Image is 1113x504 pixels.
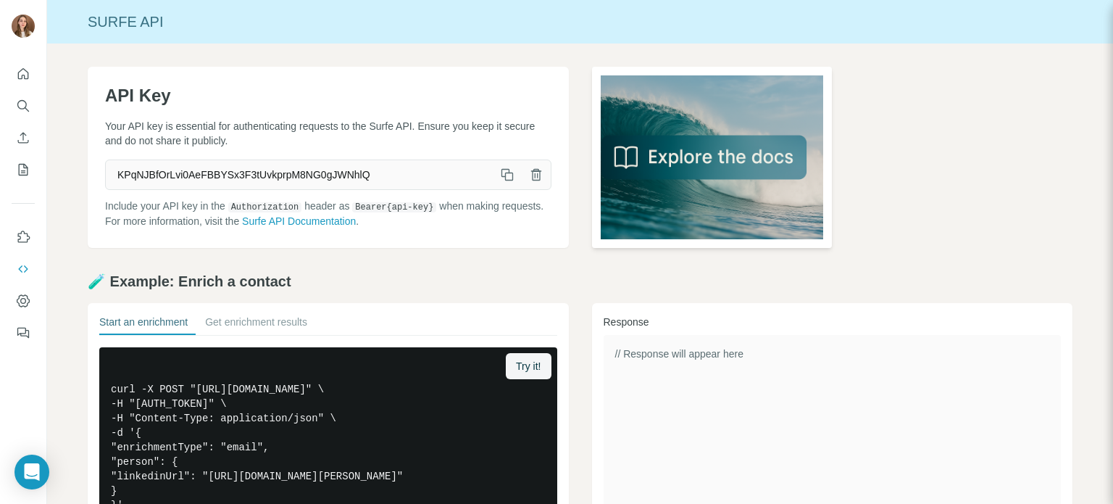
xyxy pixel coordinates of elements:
[12,224,35,250] button: Use Surfe on LinkedIn
[228,202,302,212] code: Authorization
[105,119,551,148] p: Your API key is essential for authenticating requests to the Surfe API. Ensure you keep it secure...
[105,199,551,228] p: Include your API key in the header as when making requests. For more information, visit the .
[12,15,35,38] img: Avatar
[12,157,35,183] button: My lists
[615,348,743,360] span: // Response will appear here
[88,271,1072,292] h2: 🧪 Example: Enrich a contact
[14,455,49,489] div: Open Intercom Messenger
[242,215,356,227] a: Surfe API Documentation
[12,256,35,282] button: Use Surfe API
[506,353,551,379] button: Try it!
[12,61,35,87] button: Quick start
[99,315,188,335] button: Start an enrichment
[12,320,35,346] button: Feedback
[12,93,35,119] button: Search
[12,125,35,151] button: Enrich CSV
[604,315,1062,329] h3: Response
[12,288,35,314] button: Dashboard
[105,84,551,107] h1: API Key
[106,162,493,188] span: KPqNJBfOrLvi0AeFBBYSx3F3tUvkprpM8NG0gJWNhlQ
[516,359,541,373] span: Try it!
[47,12,1113,32] div: Surfe API
[352,202,436,212] code: Bearer {api-key}
[205,315,307,335] button: Get enrichment results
